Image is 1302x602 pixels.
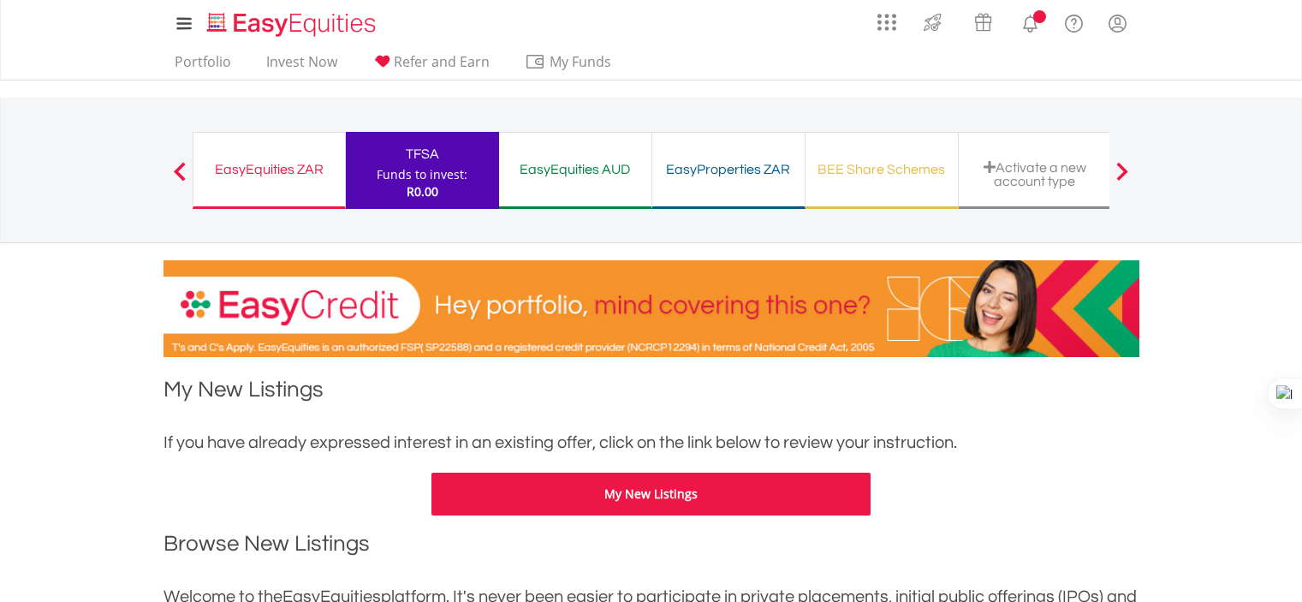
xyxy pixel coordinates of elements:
div: BEE Share Schemes [816,158,948,182]
a: Portfolio [168,53,238,80]
a: Refer and Earn [366,53,496,80]
a: Notifications [1008,4,1052,39]
h1: My New Listings [163,374,1139,413]
button: My New Listings [431,473,871,516]
img: thrive-v2.svg [919,9,947,36]
a: Home page [200,4,383,39]
div: EasyEquities AUD [509,158,641,182]
div: If you have already expressed interest in an existing offer, click on the link below to review yo... [163,430,1139,456]
a: AppsGrid [866,4,907,32]
div: TFSA [356,142,489,166]
span: Refer and Earn [394,52,490,71]
a: My Profile [1096,4,1139,42]
div: Activate a new account type [969,160,1101,188]
div: EasyProperties ZAR [663,158,794,182]
span: My Funds [525,51,637,73]
h1: Browse New Listings [163,528,1139,567]
img: EasyEquities_Logo.png [204,10,383,39]
div: EasyEquities ZAR [204,158,335,182]
a: Vouchers [958,4,1008,36]
a: Invest Now [259,53,344,80]
img: vouchers-v2.svg [969,9,997,36]
img: grid-menu-icon.svg [877,13,896,32]
span: R0.00 [407,183,438,200]
div: Funds to invest: [377,166,467,183]
a: FAQ's and Support [1052,4,1096,39]
img: EasyCredit Promotion Banner [163,260,1139,357]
